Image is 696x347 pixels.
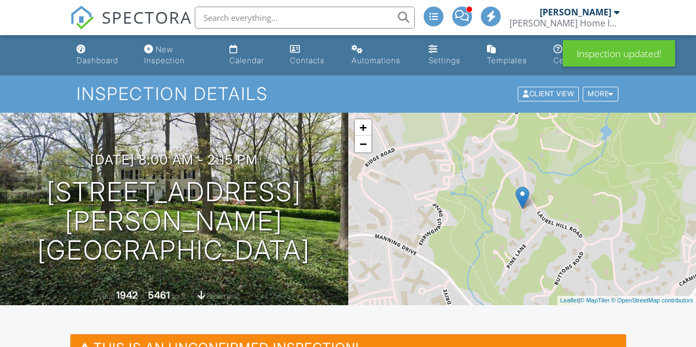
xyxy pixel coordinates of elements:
a: Automations (Advanced) [347,40,415,71]
div: Doherty Home Inspections [509,18,620,29]
div: Client View [518,87,579,102]
div: Dashboard [76,56,118,65]
input: Search everything... [195,7,415,29]
div: Contacts [290,56,325,65]
img: The Best Home Inspection Software - Spectora [70,5,94,30]
a: Leaflet [560,297,578,304]
a: Calendar [225,40,276,71]
div: Inspection updated! [563,40,675,67]
a: SPECTORA [70,15,192,38]
div: | [557,296,696,305]
div: Templates [487,56,527,65]
h1: [STREET_ADDRESS][PERSON_NAME] [GEOGRAPHIC_DATA] [18,178,331,265]
span: sq. ft. [172,292,187,300]
a: © MapTiler [580,297,610,304]
div: 5461 [148,289,170,301]
div: New Inspection [144,45,185,65]
h3: [DATE] 8:00 am - 2:15 pm [90,152,258,167]
a: © OpenStreetMap contributors [611,297,693,304]
span: SPECTORA [102,5,192,29]
div: More [583,87,618,102]
div: Automations [352,56,401,65]
span: basement [207,292,237,300]
a: Zoom in [355,119,371,136]
a: Dashboard [72,40,131,71]
h1: Inspection Details [76,84,619,103]
div: [PERSON_NAME] [540,7,611,18]
span: Built [102,292,114,300]
a: Contacts [286,40,339,71]
div: Settings [429,56,461,65]
a: Templates [483,40,540,71]
a: Zoom out [355,136,371,152]
a: New Inspection [140,40,217,71]
a: Support Center [549,40,624,71]
div: 1942 [116,289,138,301]
div: Calendar [229,56,264,65]
a: Client View [517,89,582,97]
a: Settings [424,40,474,71]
